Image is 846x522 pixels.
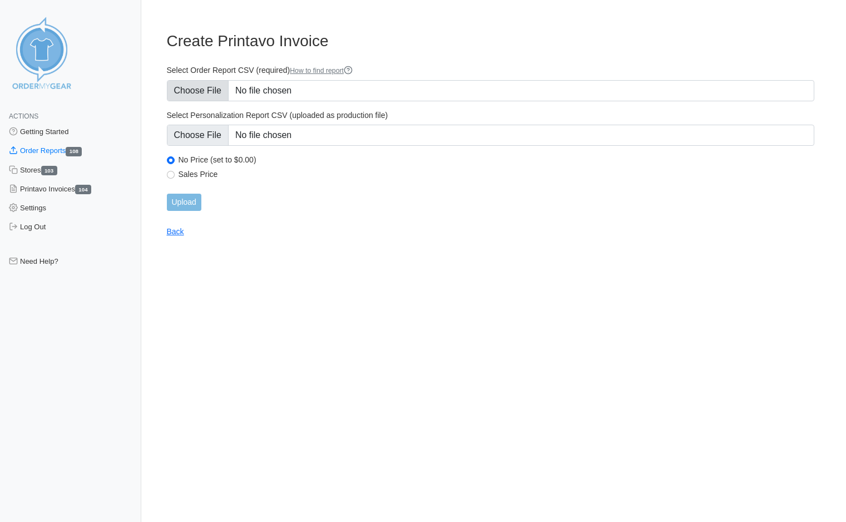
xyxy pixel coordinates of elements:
[9,112,38,120] span: Actions
[66,147,82,156] span: 108
[167,32,815,51] h3: Create Printavo Invoice
[290,67,353,75] a: How to find report
[167,65,815,76] label: Select Order Report CSV (required)
[75,185,91,194] span: 104
[179,155,815,165] label: No Price (set to $0.00)
[179,169,815,179] label: Sales Price
[167,227,184,236] a: Back
[41,166,57,175] span: 103
[167,194,201,211] input: Upload
[167,110,815,120] label: Select Personalization Report CSV (uploaded as production file)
